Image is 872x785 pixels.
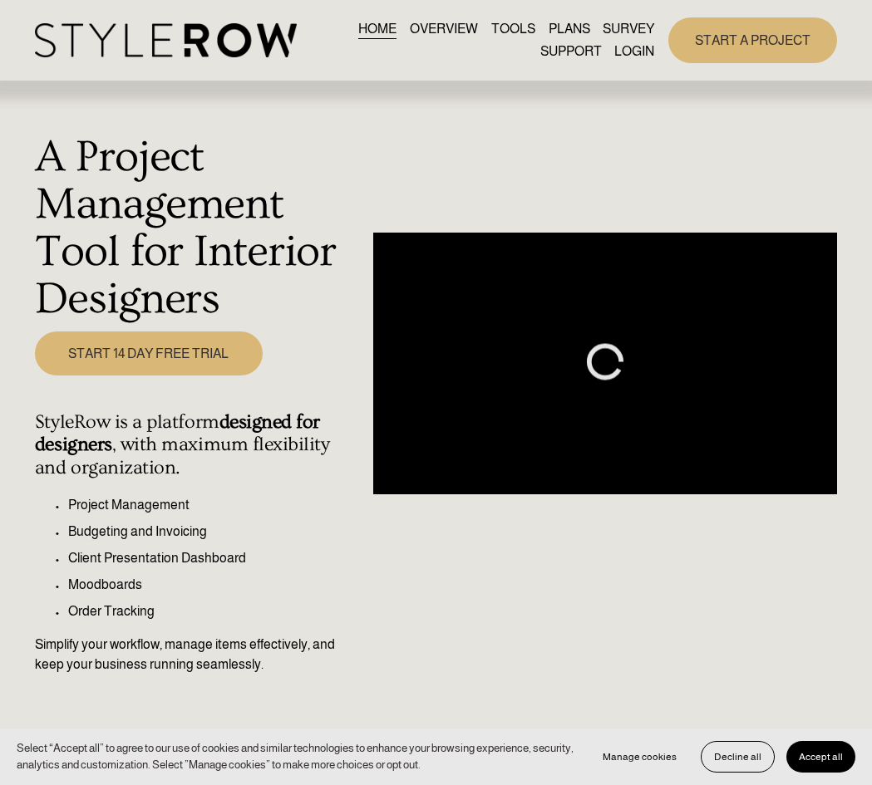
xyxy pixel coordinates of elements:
[35,411,325,456] strong: designed for designers
[714,751,761,763] span: Decline all
[668,17,837,63] a: START A PROJECT
[614,41,654,63] a: LOGIN
[603,17,654,40] a: SURVEY
[410,17,478,40] a: OVERVIEW
[540,41,602,63] a: folder dropdown
[358,17,397,40] a: HOME
[68,522,364,542] p: Budgeting and Invoicing
[35,411,364,480] h4: StyleRow is a platform , with maximum flexibility and organization.
[549,17,590,40] a: PLANS
[68,548,364,568] p: Client Presentation Dashboard
[35,23,297,57] img: StyleRow
[491,17,535,40] a: TOOLS
[68,575,364,595] p: Moodboards
[35,134,364,322] h1: A Project Management Tool for Interior Designers
[701,741,775,773] button: Decline all
[590,741,689,773] button: Manage cookies
[540,42,602,61] span: SUPPORT
[603,751,677,763] span: Manage cookies
[17,740,574,773] p: Select “Accept all” to agree to our use of cookies and similar technologies to enhance your brows...
[68,601,364,621] p: Order Tracking
[35,635,364,675] p: Simplify your workflow, manage items effectively, and keep your business running seamlessly.
[799,751,843,763] span: Accept all
[68,495,364,515] p: Project Management
[786,741,855,773] button: Accept all
[35,331,263,375] a: START 14 DAY FREE TRIAL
